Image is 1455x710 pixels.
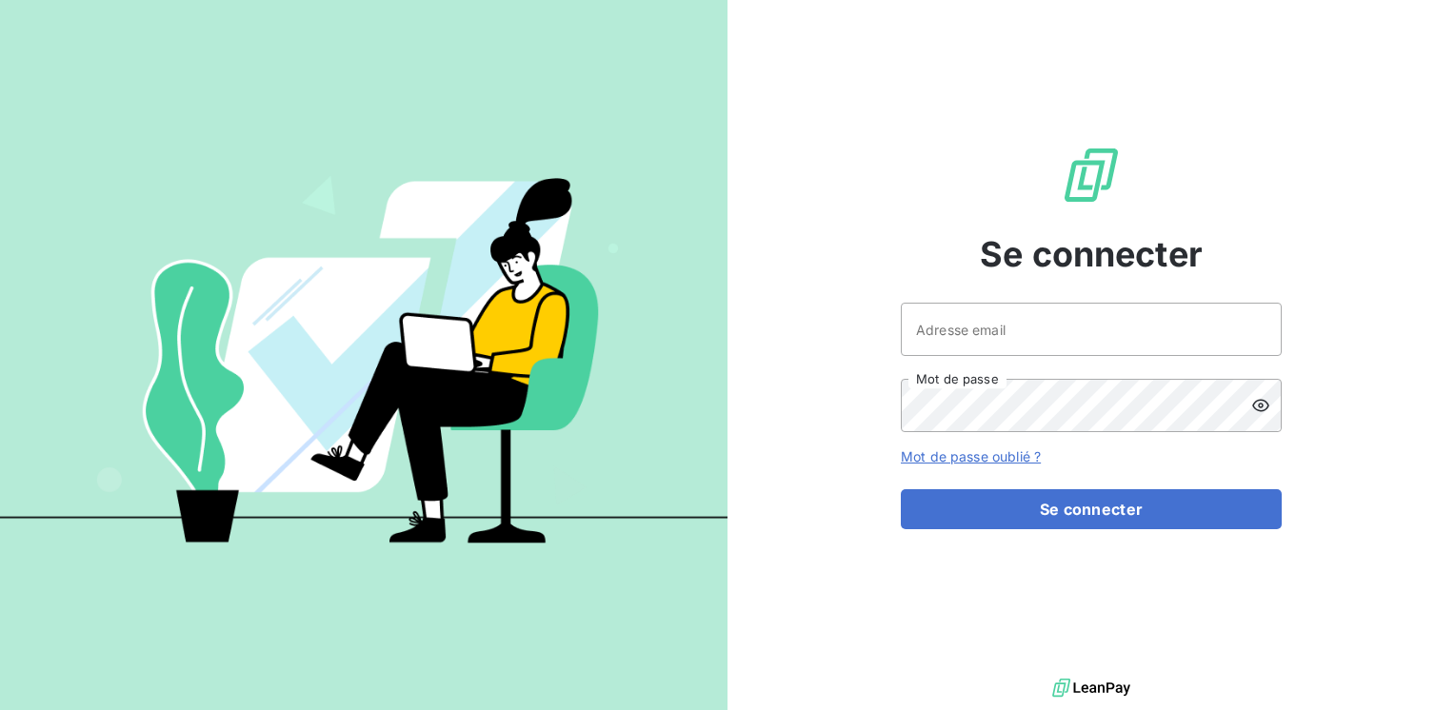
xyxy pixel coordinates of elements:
[1061,145,1122,206] img: Logo LeanPay
[901,489,1282,529] button: Se connecter
[901,448,1041,464] a: Mot de passe oublié ?
[980,228,1203,280] span: Se connecter
[901,303,1282,356] input: placeholder
[1052,674,1130,702] img: logo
